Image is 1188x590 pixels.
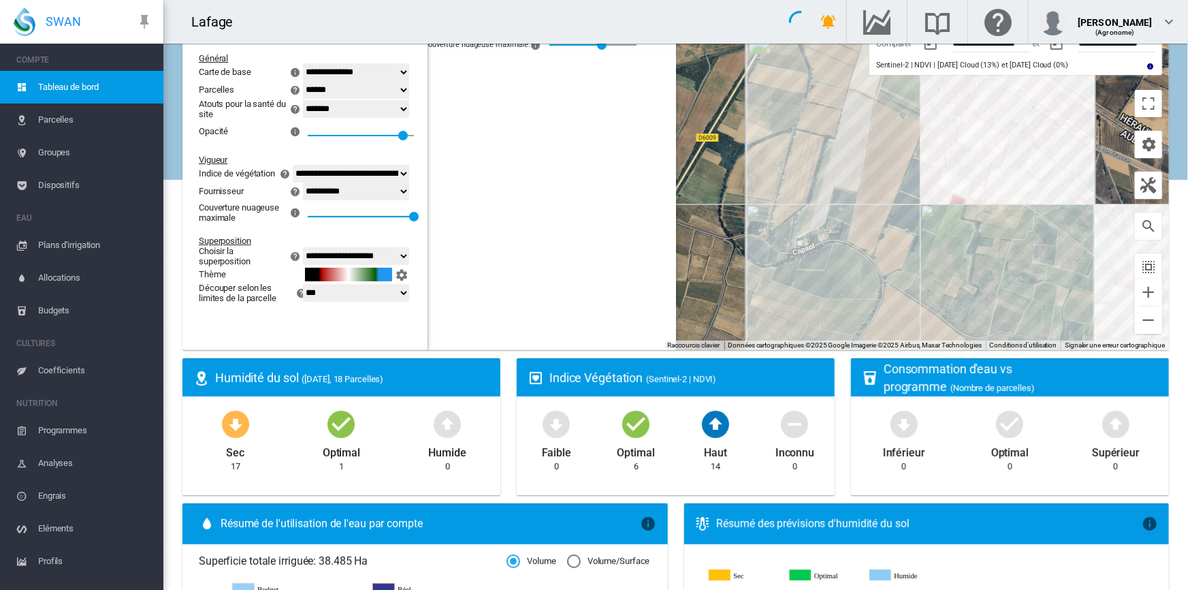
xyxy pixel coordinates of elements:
md-icon: icon-arrow-down-bold-circle [219,407,252,440]
button: icon-help-circle [286,183,305,200]
div: Humide [428,440,466,461]
div: Faible [542,440,571,461]
md-icon: icon-arrow-down-bold-circle [540,407,573,440]
div: 0 [901,461,906,473]
span: Comparer [876,39,912,48]
div: Découper selon les limites de la parcelle [199,283,292,303]
span: Budgets [38,294,152,327]
div: Opacité [199,126,228,136]
span: Dispositifs [38,169,152,202]
button: icon-help-circle [292,285,305,301]
span: Données cartographiques ©2025 Google Imagerie ©2025 Airbus, Maxar Technologies [728,341,982,349]
g: Humide [871,570,942,583]
md-icon: icon-chevron-down [1161,14,1177,30]
div: Sentinel-2 | NDVI | [DATE] Cloud (13%) et [DATE] Cloud (0%) [876,61,1145,72]
span: Groupes [38,136,152,169]
md-icon: Cliquez ici pour obtenir de l'aide [982,14,1014,30]
md-icon: icon-heart-box-outline [528,370,544,386]
div: Sec [226,440,244,461]
md-icon: icon-help-circle [287,82,304,98]
div: Superposition [199,236,411,246]
g: Optimal [790,570,861,583]
span: Allocations [38,262,152,294]
button: icon-select-all [1135,253,1162,281]
md-icon: icon-information [289,204,305,221]
div: Humidité du sol [215,369,489,386]
div: Consommation d'eau vs programme [884,360,1158,394]
md-icon: icon-information [1142,516,1158,532]
md-radio-button: Volume/Surface [567,555,650,568]
div: Optimal [323,440,360,461]
span: (Nombre de parcelles) [950,383,1035,393]
div: Vigueur [199,155,411,165]
div: Lafage [191,12,245,31]
div: 0 [554,461,559,473]
div: 0 [792,461,797,473]
span: Résumé de l'utilisation de l'eau par compte [221,516,641,531]
md-icon: icon-bell-ring [820,14,837,30]
span: Profils [38,545,152,578]
md-icon: icon-cog [1140,136,1157,153]
md-icon: icon-information [641,516,657,532]
md-icon: icon-information [1145,61,1155,72]
div: Parcelles [199,84,234,95]
md-icon: icon-arrow-up-bold-circle [699,407,732,440]
span: Couverture nuageuse maximale: [423,37,547,53]
md-icon: icon-help-circle [287,248,304,264]
button: Raccourcis clavier [668,341,720,350]
md-icon: icon-pin [136,14,152,30]
button: Zoom arrière [1135,307,1162,334]
span: Superficie totale irriguée: 38.485 Ha [199,554,507,569]
md-icon: Recherche dans la librairie [921,14,954,30]
button: Zoom avant [1135,279,1162,306]
span: CULTURES [16,332,152,354]
div: 0 [1114,461,1119,473]
md-icon: icon-cog [394,266,410,283]
div: [PERSON_NAME] [1078,10,1153,24]
div: 1 [339,461,344,473]
span: (Agronome) [1095,29,1134,36]
div: Général [199,53,411,63]
md-icon: icon-help-circle [277,166,293,182]
md-radio-button: Volume [507,555,556,568]
button: icon-help-circle [276,166,295,182]
img: SWAN-Landscape-Logo-Colour-drop.png [14,7,35,36]
div: Thème [199,269,305,279]
md-icon: icon-checkbox-marked-circle [620,407,652,440]
div: Inconnu [775,440,814,461]
span: et [1033,39,1040,48]
button: icon-cog [392,266,411,283]
md-icon: icon-cup-water [862,370,878,386]
md-icon: icon-arrow-up-bold-circle [431,407,464,440]
div: Résumé des prévisions d'humidité du sol [717,516,1142,531]
md-icon: icon-checkbox-marked-circle [325,407,357,440]
span: Parcelles [38,104,152,136]
div: 14 [711,461,720,473]
md-icon: icon-thermometer-lines [695,516,711,532]
span: (Sentinel-2 | NDVI) [646,374,716,384]
span: ([DATE], 18 Parcelles) [302,374,384,384]
span: Eléments [38,512,152,545]
span: Analyses [38,447,152,480]
div: Optimal [617,440,654,461]
div: Atouts pour la santé du site [199,99,286,119]
button: icon-magnify [1135,213,1162,240]
div: Haut [704,440,727,461]
md-icon: icon-arrow-down-bold-circle [888,407,920,440]
span: Programmes [38,414,152,447]
span: EAU [16,207,152,229]
span: Tableau de bord [38,71,152,104]
div: 6 [634,461,639,473]
span: SWAN [46,13,81,30]
span: COMPTE [16,49,152,71]
button: md-calendar [917,30,944,57]
md-icon: icon-help-circle [287,183,304,200]
img: profile.jpg [1040,8,1067,35]
md-icon: icon-help-circle [287,101,304,117]
button: icon-cog [1135,131,1162,158]
md-icon: icon-help-circle [293,285,310,301]
md-icon: icon-map-marker-radius [193,370,210,386]
div: Fournisseur [199,186,244,196]
span: NUTRITION [16,392,152,414]
div: 0 [1008,461,1012,473]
